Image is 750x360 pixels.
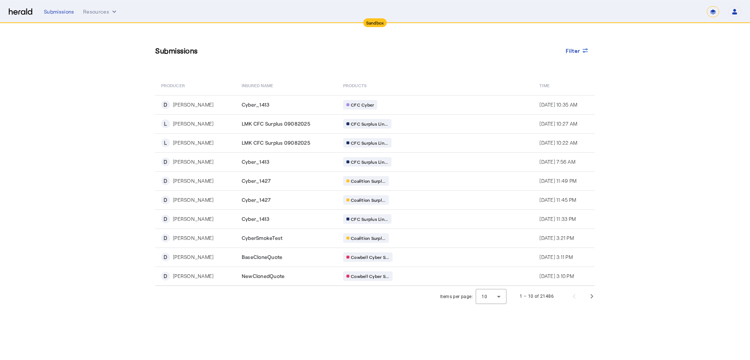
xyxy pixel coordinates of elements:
span: [DATE] 10:27 AM [539,120,577,127]
div: Submissions [44,8,74,15]
span: Cowbell Cyber S... [351,254,389,260]
button: Resources dropdown menu [83,8,118,15]
button: Next page [583,287,601,305]
div: Items per page: [440,293,473,300]
div: [PERSON_NAME] [173,196,214,204]
span: [DATE] 11:33 PM [539,216,576,222]
div: 1 – 10 of 21486 [520,293,554,300]
div: Sandbox [363,18,387,27]
span: Coalition Surpl... [351,235,386,241]
div: [PERSON_NAME] [173,177,214,185]
span: PRODUCTS [343,81,367,89]
span: CFC Surplus Lin... [351,121,388,127]
span: CFC Surplus Lin... [351,140,388,146]
div: D [161,272,170,281]
div: [PERSON_NAME] [173,253,214,261]
div: L [161,138,170,147]
span: LMK CFC Surplus 09082025 [242,139,310,146]
div: D [161,100,170,109]
span: [DATE] 11:45 PM [539,197,576,203]
span: [DATE] 10:22 AM [539,140,577,146]
span: CyberSmokeTest [242,234,283,242]
div: L [161,119,170,128]
span: Coalition Surpl... [351,178,386,184]
div: D [161,253,170,261]
span: CFC Surplus Lin... [351,159,388,165]
span: [DATE] 7:56 AM [539,159,575,165]
span: Cyber_1413 [242,215,270,223]
div: D [161,215,170,223]
span: [DATE] 3:10 PM [539,273,574,279]
span: BaseCloneQuote [242,253,283,261]
span: Cyber_1427 [242,177,271,185]
div: [PERSON_NAME] [173,120,214,127]
span: [DATE] 3:11 PM [539,254,573,260]
span: Time [539,81,549,89]
span: Coalition Surpl... [351,197,386,203]
span: [DATE] 10:35 AM [539,101,577,108]
div: D [161,196,170,204]
div: [PERSON_NAME] [173,272,214,280]
span: CFC Cyber [351,102,374,108]
span: Cyber_1427 [242,196,271,204]
span: CFC Surplus Lin... [351,216,388,222]
span: Filter [566,47,580,55]
div: D [161,177,170,185]
span: NewClonedQuote [242,272,285,280]
div: [PERSON_NAME] [173,101,214,108]
span: Insured Name [242,81,273,89]
img: Herald Logo [9,8,32,15]
span: PRODUCER [161,81,185,89]
span: LMK CFC Surplus 09082025 [242,120,310,127]
div: [PERSON_NAME] [173,215,214,223]
div: D [161,234,170,242]
h3: Submissions [155,45,198,56]
span: [DATE] 11:49 PM [539,178,576,184]
div: D [161,157,170,166]
span: Cyber_1413 [242,158,270,166]
button: Filter [560,44,595,57]
span: [DATE] 3:21 PM [539,235,574,241]
span: Cyber_1413 [242,101,270,108]
div: [PERSON_NAME] [173,139,214,146]
span: Cowbell Cyber S... [351,273,389,279]
table: Table view of all submissions by your platform [155,75,595,286]
div: [PERSON_NAME] [173,158,214,166]
div: [PERSON_NAME] [173,234,214,242]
